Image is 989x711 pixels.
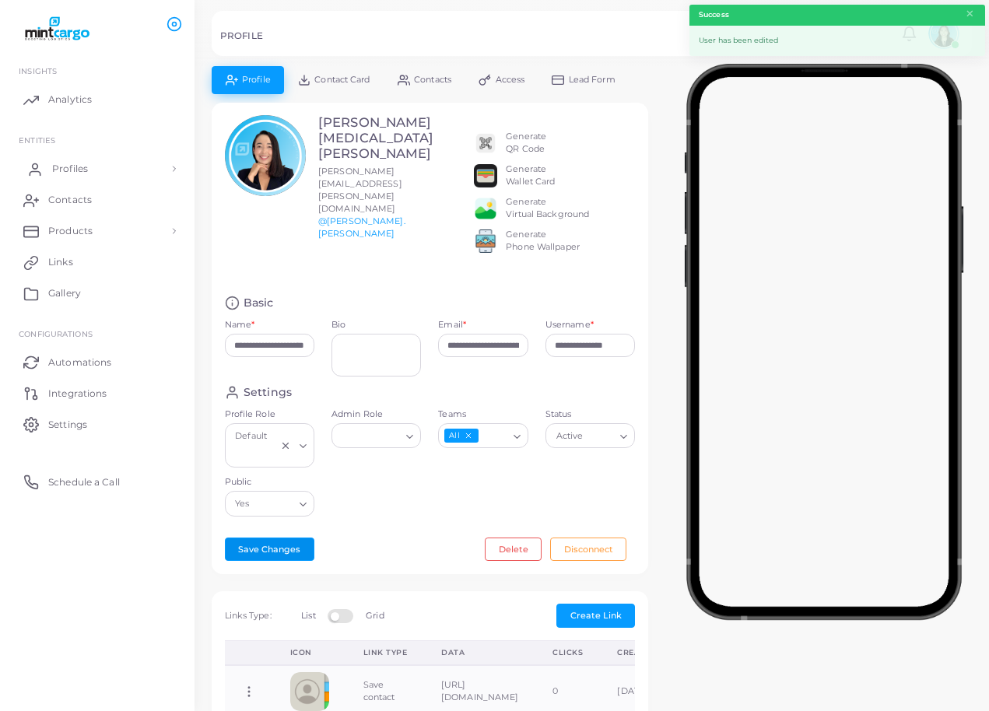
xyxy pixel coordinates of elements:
[48,286,81,300] span: Gallery
[12,84,183,115] a: Analytics
[474,131,497,155] img: qr2.png
[19,66,57,75] span: INSIGHTS
[12,377,183,408] a: Integrations
[253,496,293,513] input: Search for option
[318,166,402,214] span: [PERSON_NAME][EMAIL_ADDRESS][PERSON_NAME][DOMAIN_NAME]
[545,423,635,448] div: Search for option
[569,75,615,84] span: Lead Form
[444,429,478,443] span: All
[496,75,525,84] span: Access
[587,428,614,445] input: Search for option
[225,408,314,421] label: Profile Role
[220,30,263,41] h5: PROFILE
[318,215,405,239] a: @[PERSON_NAME].[PERSON_NAME]
[225,538,314,561] button: Save Changes
[684,64,963,620] img: phone-mock.b55596b7.png
[438,408,528,421] label: Teams
[52,162,88,176] span: Profiles
[14,15,100,44] img: logo
[225,476,314,489] label: Public
[331,319,421,331] label: Bio
[363,647,408,658] div: Link Type
[506,163,555,188] div: Generate Wallet Card
[48,193,92,207] span: Contacts
[280,440,291,452] button: Clear Selected
[338,428,400,445] input: Search for option
[480,428,507,445] input: Search for option
[506,131,546,156] div: Generate QR Code
[301,610,315,622] label: List
[689,26,985,56] div: User has been edited
[48,255,73,269] span: Links
[318,115,434,161] h3: [PERSON_NAME] [MEDICAL_DATA][PERSON_NAME]
[19,329,93,338] span: Configurations
[48,224,93,238] span: Products
[48,93,92,107] span: Analytics
[554,429,585,445] span: Active
[242,75,271,84] span: Profile
[225,491,314,516] div: Search for option
[12,215,183,247] a: Products
[414,75,451,84] span: Contacts
[12,247,183,278] a: Links
[463,430,474,441] button: Deselect All
[570,610,622,621] span: Create Link
[474,164,497,187] img: apple-wallet.png
[965,5,975,23] button: Close
[12,466,183,497] a: Schedule a Call
[545,319,594,331] label: Username
[12,184,183,215] a: Contacts
[474,229,497,253] img: 522fc3d1c3555ff804a1a379a540d0107ed87845162a92721bf5e2ebbcc3ae6c.png
[225,610,272,621] span: Links Type:
[19,135,55,145] span: ENTITIES
[545,408,635,421] label: Status
[12,408,183,440] a: Settings
[225,319,255,331] label: Name
[12,346,183,377] a: Automations
[233,496,252,513] span: Yes
[232,447,276,464] input: Search for option
[474,197,497,220] img: e64e04433dee680bcc62d3a6779a8f701ecaf3be228fb80ea91b313d80e16e10.png
[617,647,657,658] div: Created
[506,196,589,221] div: Generate Virtual Background
[556,604,635,627] button: Create Link
[225,423,314,468] div: Search for option
[48,418,87,432] span: Settings
[506,229,580,254] div: Generate Phone Wallpaper
[12,153,183,184] a: Profiles
[552,647,583,658] div: Clicks
[438,423,528,448] div: Search for option
[290,647,329,658] div: Icon
[48,475,120,489] span: Schedule a Call
[438,319,466,331] label: Email
[225,641,273,665] th: Action
[244,296,274,310] h4: Basic
[441,647,518,658] div: Data
[12,278,183,309] a: Gallery
[290,672,329,711] img: contactcard.png
[314,75,370,84] span: Contact Card
[366,610,384,622] label: Grid
[233,429,269,444] span: Default
[331,408,421,421] label: Admin Role
[331,423,421,448] div: Search for option
[244,385,292,400] h4: Settings
[485,538,542,561] button: Delete
[48,387,107,401] span: Integrations
[48,355,111,370] span: Automations
[550,538,626,561] button: Disconnect
[699,9,729,20] strong: Success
